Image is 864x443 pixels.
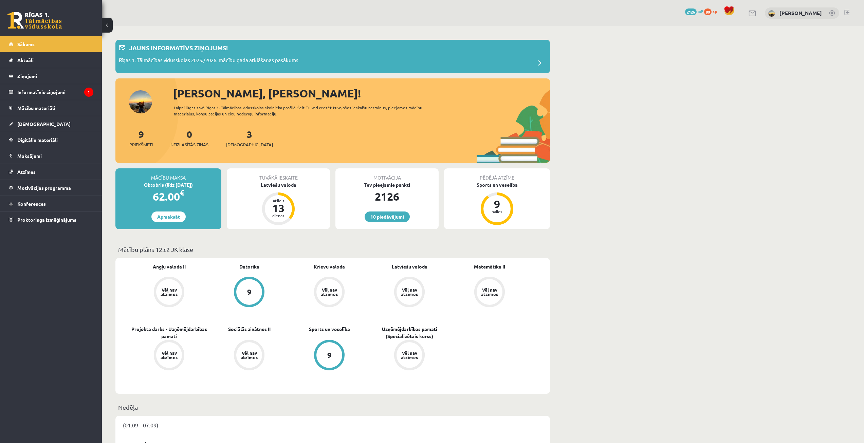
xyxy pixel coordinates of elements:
span: [DEMOGRAPHIC_DATA] [226,141,273,148]
div: [PERSON_NAME], [PERSON_NAME]! [173,85,550,101]
div: Tev pieejamie punkti [335,181,439,188]
a: Latviešu valoda [392,263,427,270]
span: 80 [704,8,712,15]
a: Vēl nav atzīmes [209,340,289,372]
div: Vēl nav atzīmes [400,288,419,296]
a: Vēl nav atzīmes [129,340,209,372]
a: Uzņēmējdarbības pamati (Specializētais kurss) [369,326,449,340]
a: Datorika [239,263,259,270]
a: 2126 mP [685,8,703,14]
div: Oktobris (līdz [DATE]) [115,181,221,188]
span: Sākums [17,41,35,47]
span: mP [698,8,703,14]
legend: Informatīvie ziņojumi [17,84,93,100]
a: Ziņojumi [9,68,93,84]
a: Vēl nav atzīmes [369,340,449,372]
a: [PERSON_NAME] [779,10,822,16]
a: 10 piedāvājumi [365,211,410,222]
div: Vēl nav atzīmes [320,288,339,296]
div: dienas [268,214,289,218]
span: [DEMOGRAPHIC_DATA] [17,121,71,127]
img: Nellija Pušņakova [768,10,775,17]
span: xp [713,8,717,14]
p: Nedēļa [118,403,547,412]
div: Tuvākā ieskaite [227,168,330,181]
a: [DEMOGRAPHIC_DATA] [9,116,93,132]
a: Sociālās zinātnes II [228,326,271,333]
a: 9Priekšmeti [129,128,153,148]
span: Digitālie materiāli [17,137,58,143]
div: 13 [268,203,289,214]
div: Vēl nav atzīmes [400,351,419,359]
div: Laipni lūgts savā Rīgas 1. Tālmācības vidusskolas skolnieka profilā. Šeit Tu vari redzēt tuvojošo... [174,105,435,117]
div: 2126 [335,188,439,205]
span: Proktoringa izmēģinājums [17,217,76,223]
legend: Ziņojumi [17,68,93,84]
a: Sākums [9,36,93,52]
div: Mācību maksa [115,168,221,181]
a: Atzīmes [9,164,93,180]
p: Mācību plāns 12.c2 JK klase [118,245,547,254]
a: Apmaksāt [151,211,186,222]
span: 2126 [685,8,697,15]
div: Latviešu valoda [227,181,330,188]
a: Latviešu valoda Atlicis 13 dienas [227,181,330,226]
a: Motivācijas programma [9,180,93,196]
div: Vēl nav atzīmes [480,288,499,296]
span: € [180,188,184,198]
span: Aktuāli [17,57,34,63]
span: Mācību materiāli [17,105,55,111]
p: Rīgas 1. Tālmācības vidusskolas 2025./2026. mācību gada atklāšanas pasākums [119,56,298,66]
a: Vēl nav atzīmes [129,277,209,309]
a: Vēl nav atzīmes [449,277,530,309]
a: Projekta darbs - Uzņēmējdarbības pamati [129,326,209,340]
div: balles [487,209,507,214]
a: Proktoringa izmēģinājums [9,212,93,227]
a: 80 xp [704,8,720,14]
a: Konferences [9,196,93,211]
a: Aktuāli [9,52,93,68]
a: 0Neizlasītās ziņas [170,128,208,148]
div: Sports un veselība [444,181,550,188]
a: Rīgas 1. Tālmācības vidusskola [7,12,62,29]
a: Matemātika II [474,263,505,270]
a: Sports un veselība [309,326,350,333]
a: Maksājumi [9,148,93,164]
div: 9 [487,199,507,209]
div: Motivācija [335,168,439,181]
legend: Maksājumi [17,148,93,164]
span: Neizlasītās ziņas [170,141,208,148]
a: Jauns informatīvs ziņojums! Rīgas 1. Tālmācības vidusskolas 2025./2026. mācību gada atklāšanas pa... [119,43,547,70]
div: (01.09 - 07.09) [115,416,550,434]
span: Priekšmeti [129,141,153,148]
div: Vēl nav atzīmes [240,351,259,359]
div: 62.00 [115,188,221,205]
a: Digitālie materiāli [9,132,93,148]
a: Vēl nav atzīmes [369,277,449,309]
div: Vēl nav atzīmes [160,288,179,296]
i: 1 [84,88,93,97]
span: Konferences [17,201,46,207]
div: 9 [247,288,252,296]
a: Informatīvie ziņojumi1 [9,84,93,100]
a: 3[DEMOGRAPHIC_DATA] [226,128,273,148]
a: 9 [209,277,289,309]
a: 9 [289,340,369,372]
span: Atzīmes [17,169,36,175]
a: Sports un veselība 9 balles [444,181,550,226]
div: 9 [327,351,332,359]
div: Atlicis [268,199,289,203]
span: Motivācijas programma [17,185,71,191]
div: Vēl nav atzīmes [160,351,179,359]
a: Vēl nav atzīmes [289,277,369,309]
p: Jauns informatīvs ziņojums! [129,43,228,52]
a: Krievu valoda [314,263,345,270]
a: Mācību materiāli [9,100,93,116]
a: Angļu valoda II [153,263,186,270]
div: Pēdējā atzīme [444,168,550,181]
